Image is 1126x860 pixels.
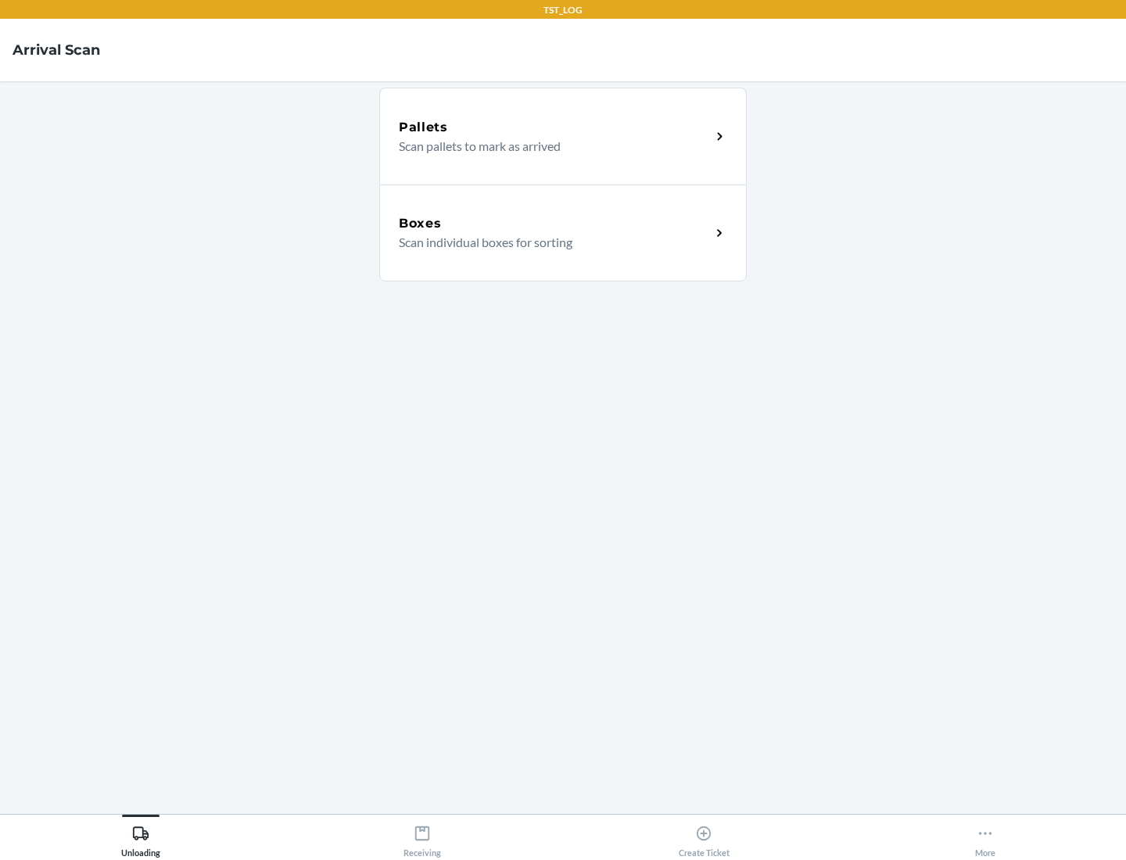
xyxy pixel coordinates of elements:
a: BoxesScan individual boxes for sorting [379,185,747,281]
div: Create Ticket [679,819,730,858]
div: Receiving [403,819,441,858]
p: TST_LOG [543,3,583,17]
div: More [975,819,995,858]
button: Receiving [281,815,563,858]
h5: Pallets [399,118,448,137]
div: Unloading [121,819,160,858]
h4: Arrival Scan [13,40,100,60]
p: Scan pallets to mark as arrived [399,137,698,156]
a: PalletsScan pallets to mark as arrived [379,88,747,185]
button: Create Ticket [563,815,844,858]
p: Scan individual boxes for sorting [399,233,698,252]
h5: Boxes [399,214,442,233]
button: More [844,815,1126,858]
